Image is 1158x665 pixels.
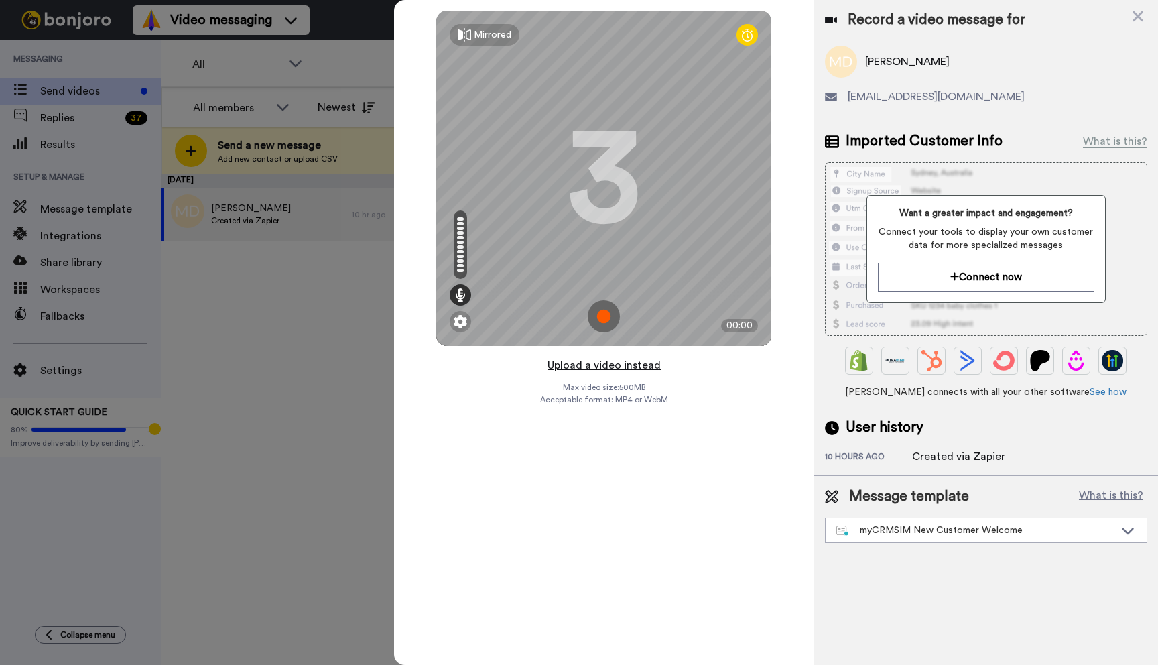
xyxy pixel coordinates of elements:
[1083,133,1147,149] div: What is this?
[878,263,1095,292] button: Connect now
[836,524,1114,537] div: myCRMSIM New Customer Welcome
[878,206,1095,220] span: Want a greater impact and engagement?
[1102,350,1123,371] img: GoHighLevel
[825,385,1147,399] span: [PERSON_NAME] connects with all your other software
[849,487,969,507] span: Message template
[848,350,870,371] img: Shopify
[562,382,645,393] span: Max video size: 500 MB
[1066,350,1087,371] img: Drip
[921,350,942,371] img: Hubspot
[825,451,912,465] div: 10 hours ago
[567,128,641,229] div: 3
[1075,487,1147,507] button: What is this?
[721,319,758,332] div: 00:00
[588,300,620,332] img: ic_record_start.svg
[543,357,665,374] button: Upload a video instead
[1029,350,1051,371] img: Patreon
[912,448,1005,465] div: Created via Zapier
[454,315,467,328] img: ic_gear.svg
[540,394,668,405] span: Acceptable format: MP4 or WebM
[846,418,923,438] span: User history
[846,131,1003,152] span: Imported Customer Info
[878,225,1095,252] span: Connect your tools to display your own customer data for more specialized messages
[848,88,1025,105] span: [EMAIL_ADDRESS][DOMAIN_NAME]
[885,350,906,371] img: Ontraport
[836,526,849,536] img: nextgen-template.svg
[957,350,978,371] img: ActiveCampaign
[1090,387,1127,397] a: See how
[993,350,1015,371] img: ConvertKit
